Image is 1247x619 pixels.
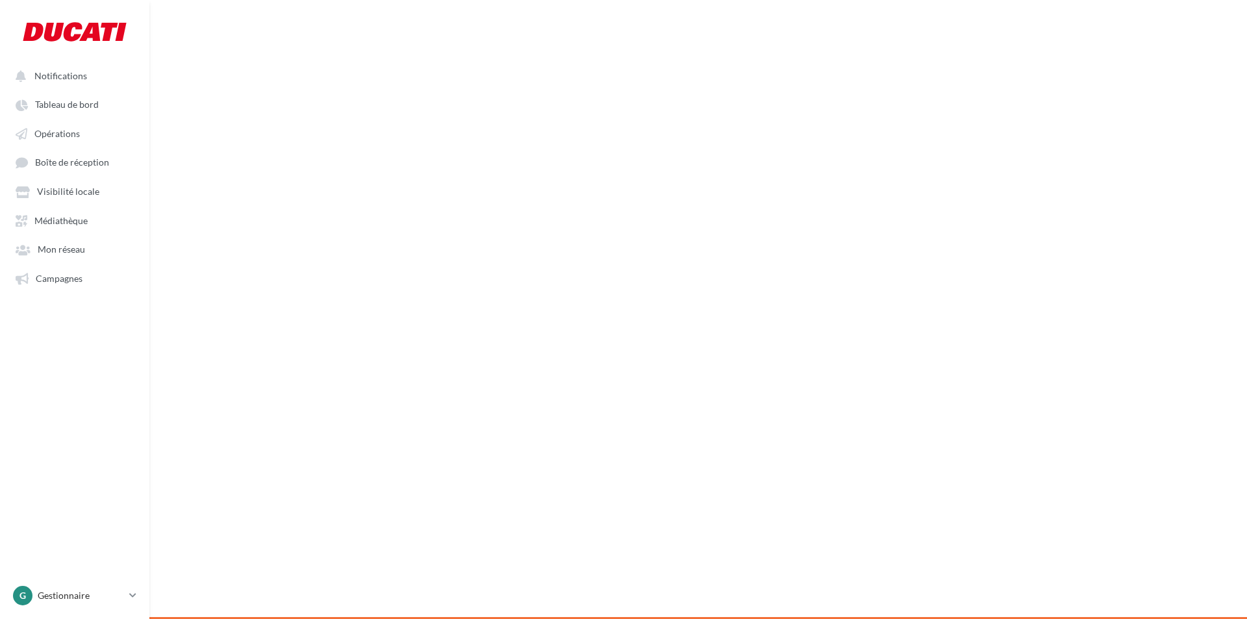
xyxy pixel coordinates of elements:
a: Médiathèque [8,208,142,232]
span: Opérations [34,128,80,139]
span: Tableau de bord [35,99,99,110]
a: Mon réseau [8,237,142,260]
span: Mon réseau [38,244,85,255]
a: Campagnes [8,266,142,290]
span: Médiathèque [34,215,88,226]
span: Boîte de réception [35,157,109,168]
span: G [19,589,26,602]
span: Notifications [34,70,87,81]
a: Tableau de bord [8,92,142,116]
span: Visibilité locale [37,186,99,197]
a: Opérations [8,121,142,145]
a: G Gestionnaire [10,583,139,608]
span: Campagnes [36,273,82,284]
a: Boîte de réception [8,150,142,174]
button: Notifications [8,64,136,87]
p: Gestionnaire [38,589,124,602]
a: Visibilité locale [8,179,142,203]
